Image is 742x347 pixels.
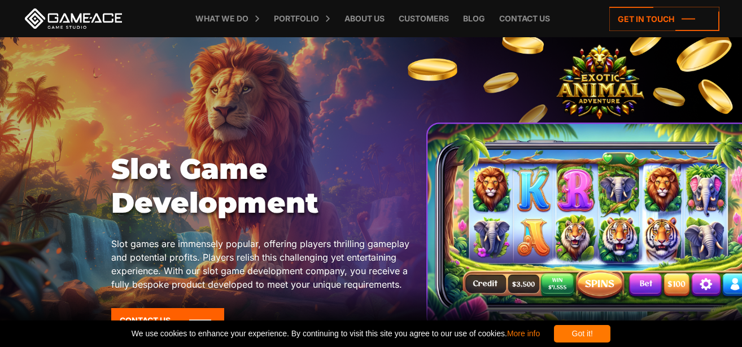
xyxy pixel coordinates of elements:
[609,7,719,31] a: Get in touch
[507,329,540,338] a: More info
[111,308,224,332] a: Contact Us
[132,325,540,342] span: We use cookies to enhance your experience. By continuing to visit this site you agree to our use ...
[111,237,423,291] p: Slot games are immensely popular, offering players thrilling gameplay and potential profits. Play...
[111,152,423,220] h1: Slot Game Development
[554,325,610,342] div: Got it!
